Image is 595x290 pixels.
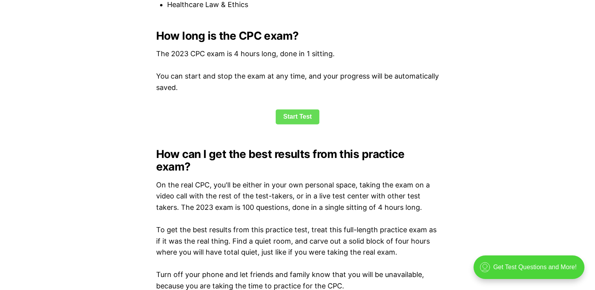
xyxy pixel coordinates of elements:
h2: How can I get the best results from this practice exam? [156,148,439,173]
p: On the real CPC, you'll be either in your own personal space, taking the exam on a video call wit... [156,180,439,213]
a: Start Test [276,109,319,124]
p: You can start and stop the exam at any time, and your progress will be automatically saved. [156,71,439,94]
iframe: portal-trigger [467,251,595,290]
p: The 2023 CPC exam is 4 hours long, done in 1 sitting. [156,48,439,60]
p: To get the best results from this practice test, treat this full-length practice exam as if it wa... [156,224,439,258]
h2: How long is the CPC exam? [156,29,439,42]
